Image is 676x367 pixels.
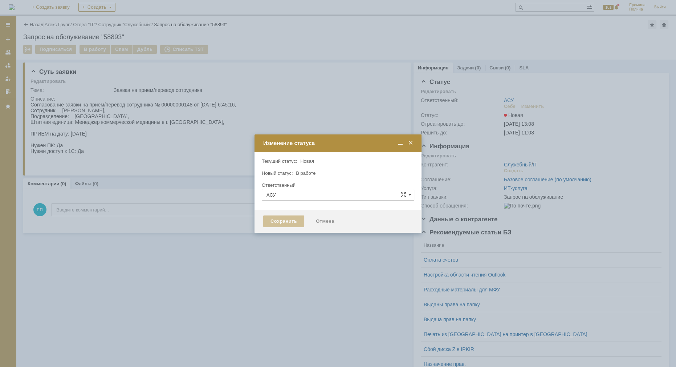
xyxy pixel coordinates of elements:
[262,158,297,164] label: Текущий статус:
[397,140,404,146] span: Свернуть (Ctrl + M)
[263,140,414,146] div: Изменение статуса
[262,183,413,187] div: Ответственный
[262,170,293,176] label: Новый статус:
[300,158,314,164] span: Новая
[400,192,406,198] span: Сложная форма
[407,140,414,146] span: Закрыть
[296,170,315,176] span: В работе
